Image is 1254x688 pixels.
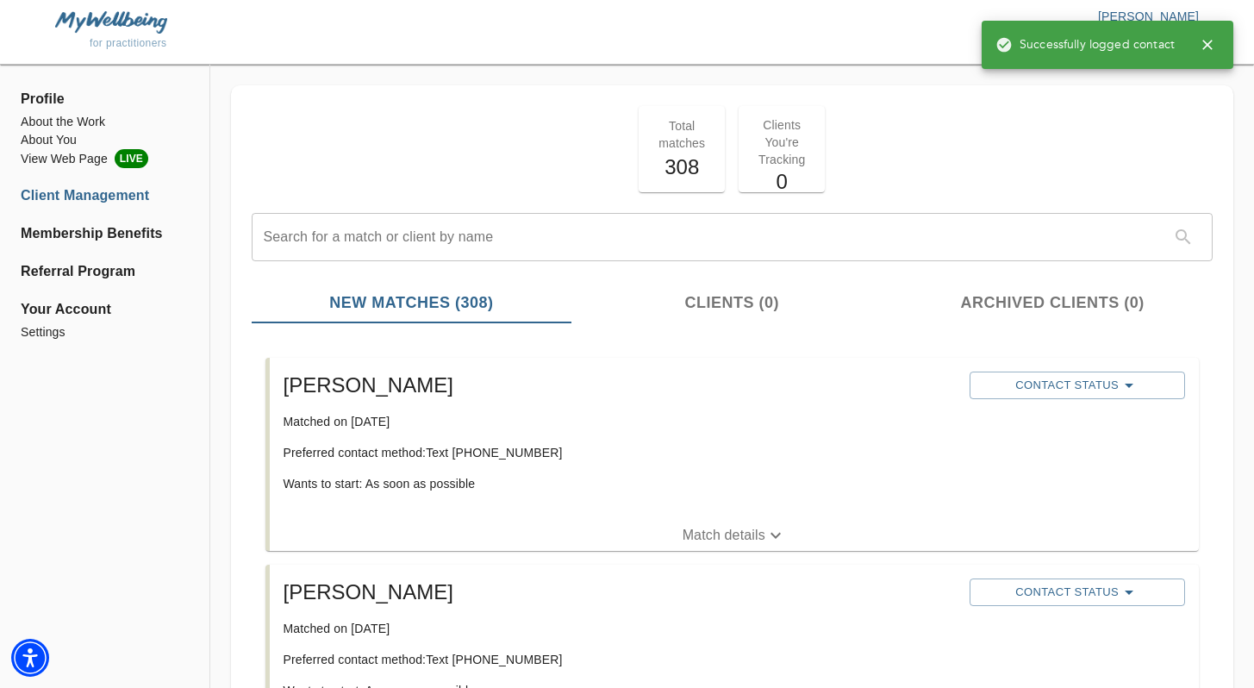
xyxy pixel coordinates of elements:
[21,223,189,244] a: Membership Benefits
[627,8,1200,25] p: [PERSON_NAME]
[284,620,957,637] p: Matched on [DATE]
[902,291,1202,315] span: Archived Clients (0)
[284,651,957,668] p: Preferred contact method: Text [PHONE_NUMBER]
[21,149,189,168] li: View Web Page
[978,582,1176,603] span: Contact Status
[284,413,957,430] p: Matched on [DATE]
[21,131,189,149] a: About You
[284,444,957,461] p: Preferred contact method: Text [PHONE_NUMBER]
[55,11,167,33] img: MyWellbeing
[21,323,189,341] a: Settings
[21,113,189,131] a: About the Work
[21,89,189,109] span: Profile
[970,372,1185,399] button: Contact Status
[995,36,1175,53] span: Successfully logged contact
[21,299,189,320] span: Your Account
[21,149,189,168] a: View Web PageLIVE
[262,291,562,315] span: New Matches (308)
[115,149,148,168] span: LIVE
[284,579,957,606] h5: [PERSON_NAME]
[749,168,814,196] h5: 0
[649,153,714,181] h5: 308
[90,37,167,49] span: for practitioners
[284,475,957,492] p: Wants to start: As soon as possible
[582,291,882,315] span: Clients (0)
[749,116,814,168] p: Clients You're Tracking
[284,372,957,399] h5: [PERSON_NAME]
[21,261,189,282] a: Referral Program
[683,525,765,546] p: Match details
[21,185,189,206] a: Client Management
[270,520,1199,551] button: Match details
[11,639,49,677] div: Accessibility Menu
[649,117,714,152] p: Total matches
[978,375,1176,396] span: Contact Status
[970,579,1185,606] button: Contact Status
